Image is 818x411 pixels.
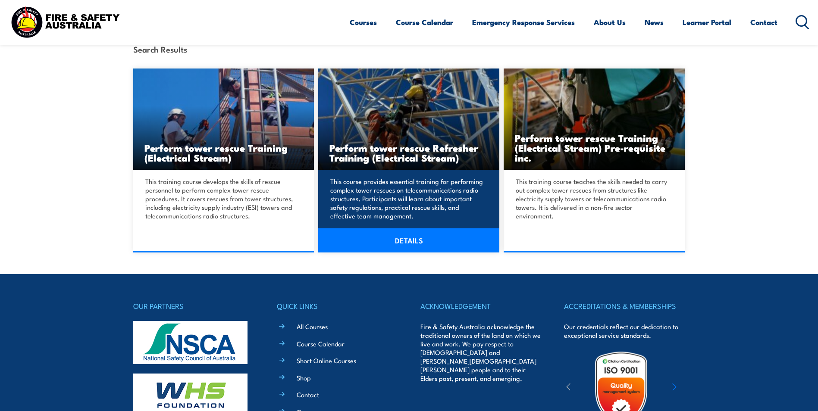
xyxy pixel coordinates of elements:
[297,390,319,399] a: Contact
[318,228,499,252] a: DETAILS
[515,133,674,162] h3: Perform tower rescue Training (Electrical Stream) Pre-requisite inc.
[594,11,626,34] a: About Us
[318,68,499,170] a: Perform tower rescue Refresher Training (Electrical Stream)
[350,11,377,34] a: Courses
[133,300,254,312] h4: OUR PARTNERS
[564,322,685,339] p: Our credentials reflect our dedication to exceptional service standards.
[297,322,328,331] a: All Courses
[277,300,398,312] h4: QUICK LINKS
[297,373,311,382] a: Shop
[396,11,453,34] a: Course Calendar
[144,143,303,162] h3: Perform tower rescue Training (Electrical Stream)
[297,356,356,365] a: Short Online Courses
[472,11,575,34] a: Emergency Response Services
[504,68,685,170] img: Perform tower rescue (Electrical Stream) Pre-requisite inc.TRAINING
[330,177,485,220] p: This course provides essential training for performing complex tower rescues on telecommunication...
[504,68,685,170] a: Perform tower rescue Training (Electrical Stream) Pre-requisite inc.
[329,143,488,162] h3: Perform tower rescue Refresher Training (Electrical Stream)
[683,11,731,34] a: Learner Portal
[420,300,541,312] h4: ACKNOWLEDGEMENT
[297,339,345,348] a: Course Calendar
[659,374,734,403] img: ewpa-logo
[420,322,541,383] p: Fire & Safety Australia acknowledge the traditional owners of the land on which we live and work....
[516,177,670,220] p: This training course teaches the skills needed to carry out complex tower rescues from structures...
[145,177,300,220] p: This training course develops the skills of rescue personnel to perform complex tower rescue proc...
[564,300,685,312] h4: ACCREDITATIONS & MEMBERSHIPS
[750,11,777,34] a: Contact
[318,68,499,170] img: Perform tower rescue refresher (Electrical Stream)
[133,43,187,55] strong: Search Results
[645,11,664,34] a: News
[133,321,248,364] img: nsca-logo-footer
[133,68,314,170] img: Perform tower rescue Training (Electrical Stream)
